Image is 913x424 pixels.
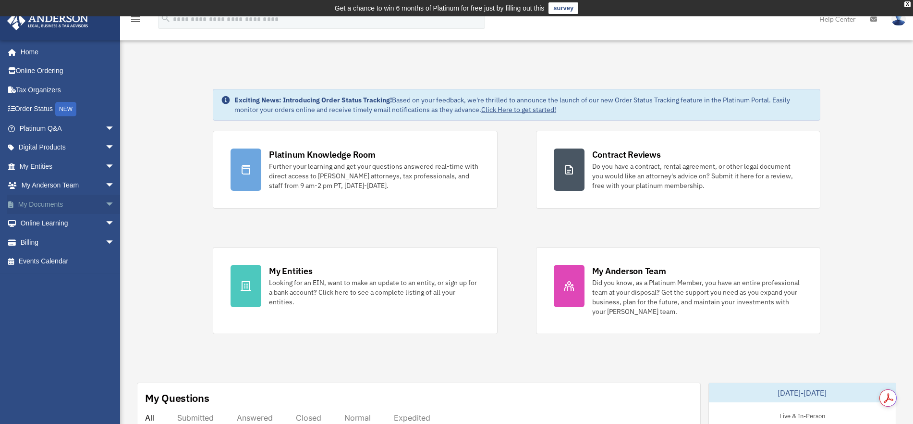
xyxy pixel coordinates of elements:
span: arrow_drop_down [105,119,124,138]
i: menu [130,13,141,25]
a: Online Learningarrow_drop_down [7,214,129,233]
span: arrow_drop_down [105,138,124,158]
span: arrow_drop_down [105,195,124,214]
a: Contract Reviews Do you have a contract, rental agreement, or other legal document you would like... [536,131,820,209]
div: Platinum Knowledge Room [269,149,376,161]
div: Closed [296,413,321,423]
img: User Pic [891,12,906,26]
strong: Exciting News: Introducing Order Status Tracking! [234,96,392,104]
a: Events Calendar [7,252,129,271]
div: close [904,1,911,7]
div: My Anderson Team [592,265,666,277]
div: Normal [344,413,371,423]
div: Contract Reviews [592,149,661,161]
div: Did you know, as a Platinum Member, you have an entire professional team at your disposal? Get th... [592,278,803,316]
a: My Entitiesarrow_drop_down [7,157,129,176]
span: arrow_drop_down [105,214,124,234]
a: Online Ordering [7,62,129,81]
a: Tax Organizers [7,80,129,100]
a: My Entities Looking for an EIN, want to make an update to an entity, or sign up for a bank accoun... [213,247,497,334]
div: [DATE]-[DATE] [709,383,896,402]
div: All [145,413,154,423]
div: Submitted [177,413,214,423]
img: Anderson Advisors Platinum Portal [4,12,91,30]
div: Based on your feedback, we're thrilled to announce the launch of our new Order Status Tracking fe... [234,95,812,114]
a: My Anderson Team Did you know, as a Platinum Member, you have an entire professional team at your... [536,247,820,334]
div: Live & In-Person [772,410,833,420]
i: search [160,13,171,24]
span: arrow_drop_down [105,157,124,176]
div: My Questions [145,391,209,405]
a: My Anderson Teamarrow_drop_down [7,176,129,195]
a: Home [7,42,124,62]
a: My Documentsarrow_drop_down [7,195,129,214]
div: Do you have a contract, rental agreement, or other legal document you would like an attorney's ad... [592,162,803,190]
div: Get a chance to win 6 months of Platinum for free just by filling out this [335,2,545,14]
a: Order StatusNEW [7,100,129,119]
a: survey [548,2,578,14]
div: Looking for an EIN, want to make an update to an entity, or sign up for a bank account? Click her... [269,278,479,307]
a: Platinum Q&Aarrow_drop_down [7,119,129,138]
div: NEW [55,102,76,116]
span: arrow_drop_down [105,176,124,196]
div: Expedited [394,413,430,423]
a: Click Here to get started! [481,105,556,114]
a: Billingarrow_drop_down [7,233,129,252]
a: Platinum Knowledge Room Further your learning and get your questions answered real-time with dire... [213,131,497,209]
div: My Entities [269,265,312,277]
a: menu [130,17,141,25]
div: Answered [237,413,273,423]
div: Further your learning and get your questions answered real-time with direct access to [PERSON_NAM... [269,162,479,190]
span: arrow_drop_down [105,233,124,252]
a: Digital Productsarrow_drop_down [7,138,129,157]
